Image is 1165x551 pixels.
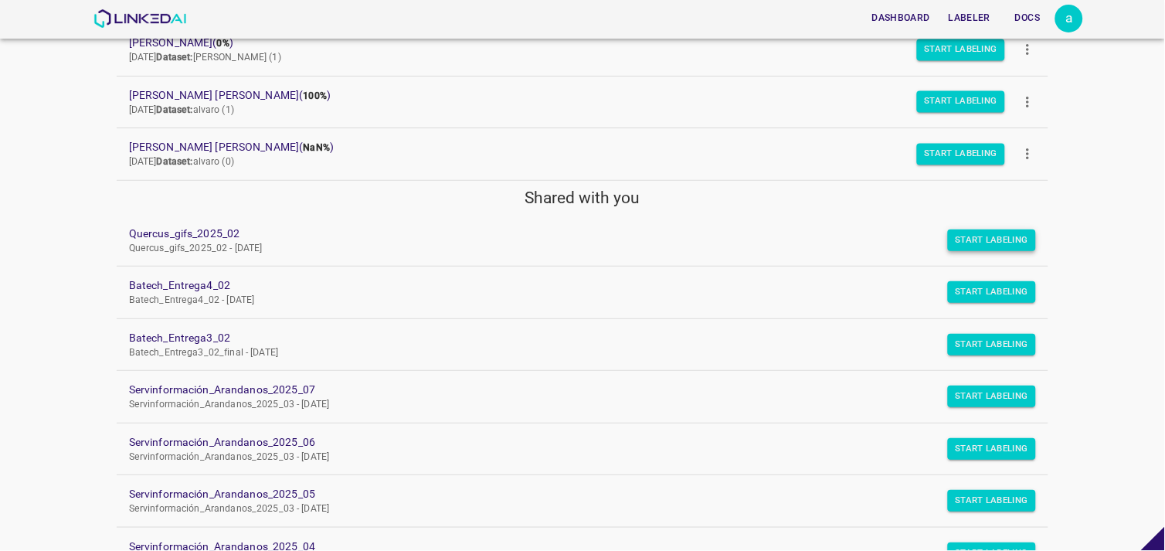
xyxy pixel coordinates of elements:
[1010,137,1045,172] button: more
[866,5,936,31] button: Dashboard
[948,386,1037,407] button: Start Labeling
[1010,32,1045,67] button: more
[948,334,1037,355] button: Start Labeling
[948,438,1037,460] button: Start Labeling
[129,104,234,115] span: [DATE] alvaro (1)
[129,451,1011,464] p: Servinformación_Arandanos_2025_03 - [DATE]
[939,2,1000,34] a: Labeler
[948,281,1037,303] button: Start Labeling
[129,87,1011,104] span: [PERSON_NAME] [PERSON_NAME] ( )
[157,156,193,167] b: Dataset:
[303,142,330,153] b: NaN%
[129,330,1011,346] a: Batech_Entrega3_02
[117,77,1048,128] a: [PERSON_NAME] [PERSON_NAME](100%)[DATE]Dataset:alvaro (1)
[157,52,193,63] b: Dataset:
[129,226,1011,242] a: Quercus_gifs_2025_02
[117,187,1048,209] h5: Shared with you
[217,38,229,49] b: 0%
[948,230,1037,251] button: Start Labeling
[943,5,997,31] button: Labeler
[129,434,1011,451] a: Servinformación_Arandanos_2025_06
[917,91,1006,113] button: Start Labeling
[129,52,281,63] span: [DATE] [PERSON_NAME] (1)
[303,90,327,101] b: 100%
[129,502,1011,516] p: Servinformación_Arandanos_2025_03 - [DATE]
[1055,5,1083,32] div: a
[863,2,939,34] a: Dashboard
[129,486,1011,502] a: Servinformación_Arandanos_2025_05
[1055,5,1083,32] button: Open settings
[157,104,193,115] b: Dataset:
[1000,2,1055,34] a: Docs
[129,382,1011,398] a: Servinformación_Arandanos_2025_07
[93,9,187,28] img: LinkedAI
[917,143,1006,165] button: Start Labeling
[1003,5,1052,31] button: Docs
[129,346,1011,360] p: Batech_Entrega3_02_final - [DATE]
[129,277,1011,294] a: Batech_Entrega4_02
[129,139,1011,155] span: [PERSON_NAME] [PERSON_NAME] ( )
[129,156,234,167] span: [DATE] alvaro (0)
[1010,84,1045,119] button: more
[129,398,1011,412] p: Servinformación_Arandanos_2025_03 - [DATE]
[129,294,1011,308] p: Batech_Entrega4_02 - [DATE]
[117,24,1048,76] a: [PERSON_NAME](0%)[DATE]Dataset:[PERSON_NAME] (1)
[917,39,1006,60] button: Start Labeling
[948,490,1037,512] button: Start Labeling
[117,128,1048,180] a: [PERSON_NAME] [PERSON_NAME](NaN%)[DATE]Dataset:alvaro (0)
[129,35,1011,51] span: [PERSON_NAME] ( )
[129,242,1011,256] p: Quercus_gifs_2025_02 - [DATE]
